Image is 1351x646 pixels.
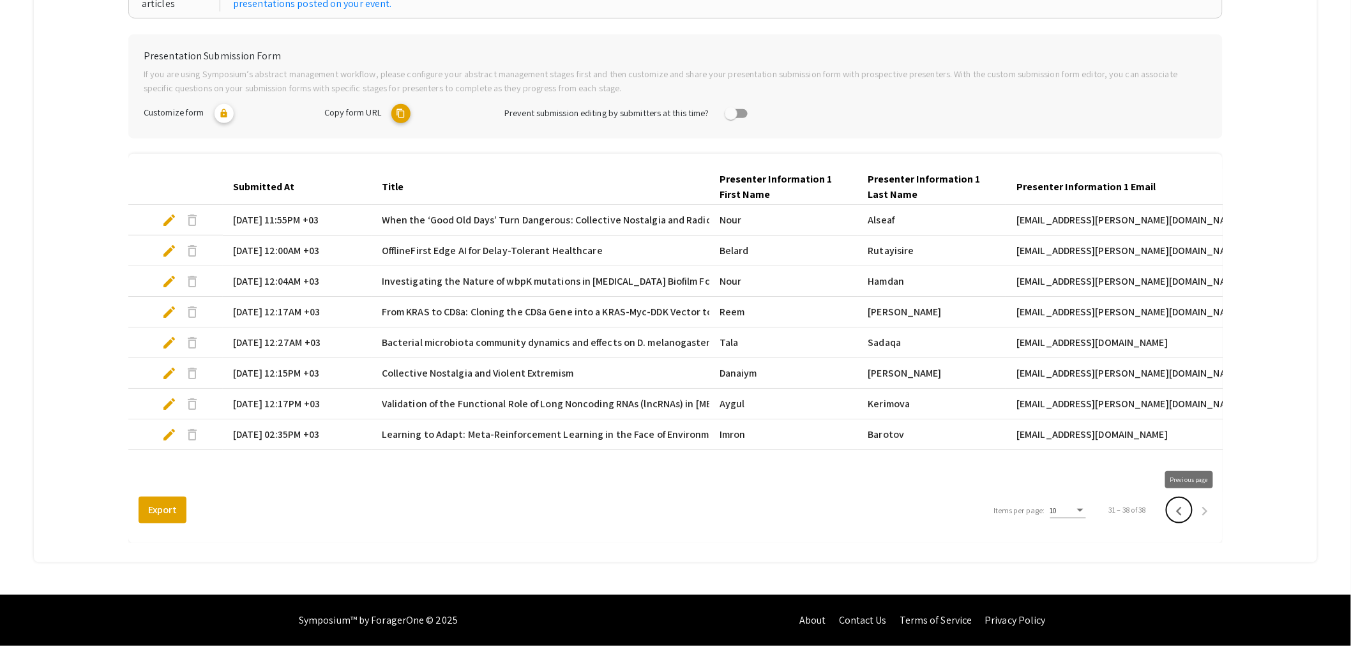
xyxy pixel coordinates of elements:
mat-cell: Danaiym [709,358,858,389]
span: delete [185,304,200,320]
mat-cell: [PERSON_NAME] [858,358,1007,389]
mat-cell: [PERSON_NAME] [858,297,1007,327]
span: Learning to Adapt: Meta-Reinforcement Learning in the Face of Environmental Changes [382,427,774,442]
div: Items per page: [993,505,1045,516]
span: delete [185,396,200,412]
h6: Presentation Submission Form [144,50,1207,62]
mat-cell: [EMAIL_ADDRESS][PERSON_NAME][DOMAIN_NAME] [1006,236,1236,266]
div: Presenter Information 1 Email [1016,179,1167,195]
div: Presenter Information 1 First Name [720,172,848,202]
mat-cell: [DATE] 12:17AM +03 [223,297,372,327]
button: Next page [1192,497,1218,523]
span: Collective Nostalgia and Violent Extremism [382,366,573,381]
mat-cell: Alseaf [858,205,1007,236]
div: Presenter Information 1 Email [1016,179,1156,195]
span: delete [185,274,200,289]
mat-cell: [EMAIL_ADDRESS][PERSON_NAME][DOMAIN_NAME] [1006,358,1236,389]
div: Previous page [1165,471,1213,488]
mat-cell: Barotov [858,419,1007,450]
mat-cell: [EMAIL_ADDRESS][PERSON_NAME][DOMAIN_NAME] [1006,297,1236,327]
mat-cell: Sadaqa [858,327,1007,358]
span: edit [162,366,177,381]
mat-cell: [EMAIL_ADDRESS][PERSON_NAME][DOMAIN_NAME] [1006,205,1236,236]
mat-cell: [EMAIL_ADDRESS][DOMAIN_NAME] [1006,419,1236,450]
mat-cell: Rutayisire [858,236,1007,266]
div: 31 – 38 of 38 [1109,504,1146,516]
mat-cell: [DATE] 11:55PM +03 [223,205,372,236]
span: delete [185,366,200,381]
mat-cell: Belard [709,236,858,266]
span: Investigating the Nature of wbpK mutations in [MEDICAL_DATA] Biofilm Formation​ [382,274,746,289]
a: Contact Us [839,613,887,627]
mat-icon: copy URL [391,104,411,123]
span: edit [162,274,177,289]
mat-icon: lock [215,104,234,123]
span: delete [185,243,200,259]
div: Submitted At [233,179,294,195]
mat-cell: Tala [709,327,858,358]
span: From KRAS to CD8a: Cloning the CD8a Gene into a KRAS-Myc-DDK Vector to Differentiate CD8 Isoforms [382,304,831,320]
span: Copy form URL [324,107,381,119]
mat-cell: Hamdan [858,266,1007,297]
button: Previous page [1166,497,1192,523]
mat-cell: Nour [709,205,858,236]
div: Symposium™ by ForagerOne © 2025 [299,595,458,646]
button: Export [139,497,186,523]
span: edit [162,427,177,442]
span: edit [162,304,177,320]
a: Terms of Service [900,613,972,627]
span: delete [185,213,200,228]
mat-cell: [EMAIL_ADDRESS][PERSON_NAME][DOMAIN_NAME] [1006,389,1236,419]
mat-cell: Reem [709,297,858,327]
div: Presenter Information 1 Last Name [868,172,985,202]
span: edit [162,396,177,412]
span: Bacterial microbiota community dynamics and effects on D. melanogaster development [382,335,773,350]
div: Title [382,179,415,195]
mat-cell: Kerimova [858,389,1007,419]
mat-cell: [EMAIL_ADDRESS][DOMAIN_NAME] [1006,327,1236,358]
mat-cell: [DATE] 12:27AM +03 [223,327,372,358]
span: edit [162,213,177,228]
span: delete [185,335,200,350]
mat-cell: Nour [709,266,858,297]
span: When the ‘Good Old Days’ Turn Dangerous: Collective Nostalgia and Radicalization [382,213,751,228]
mat-cell: Imron [709,419,858,450]
span: Validation of the Functional Role of Long Noncoding RNAs (lncRNAs) in [MEDICAL_DATA] [382,396,769,412]
mat-select: Items per page: [1050,506,1086,515]
mat-cell: [DATE] 12:17PM +03 [223,389,372,419]
span: Prevent submission editing by submitters at this time? [504,107,709,119]
a: About [799,613,826,627]
mat-cell: [DATE] 12:00AM +03 [223,236,372,266]
span: edit [162,243,177,259]
mat-cell: [DATE] 02:35PM +03 [223,419,372,450]
span: Customize form [144,107,204,119]
div: Title [382,179,404,195]
div: Presenter Information 1 First Name [720,172,836,202]
mat-cell: [DATE] 12:15PM +03 [223,358,372,389]
span: OfflineFirst Edge AI for Delay-Tolerant Healthcare [382,243,603,259]
p: If you are using Symposium’s abstract management workflow, please configure your abstract managem... [144,67,1207,94]
span: edit [162,335,177,350]
mat-cell: [DATE] 12:04AM +03 [223,266,372,297]
mat-cell: [EMAIL_ADDRESS][PERSON_NAME][DOMAIN_NAME] [1006,266,1236,297]
iframe: Chat [10,589,54,636]
mat-cell: Aygul [709,389,858,419]
span: 10 [1050,506,1057,515]
a: Privacy Policy [985,613,1046,627]
span: delete [185,427,200,442]
div: Presenter Information 1 Last Name [868,172,997,202]
div: Submitted At [233,179,306,195]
